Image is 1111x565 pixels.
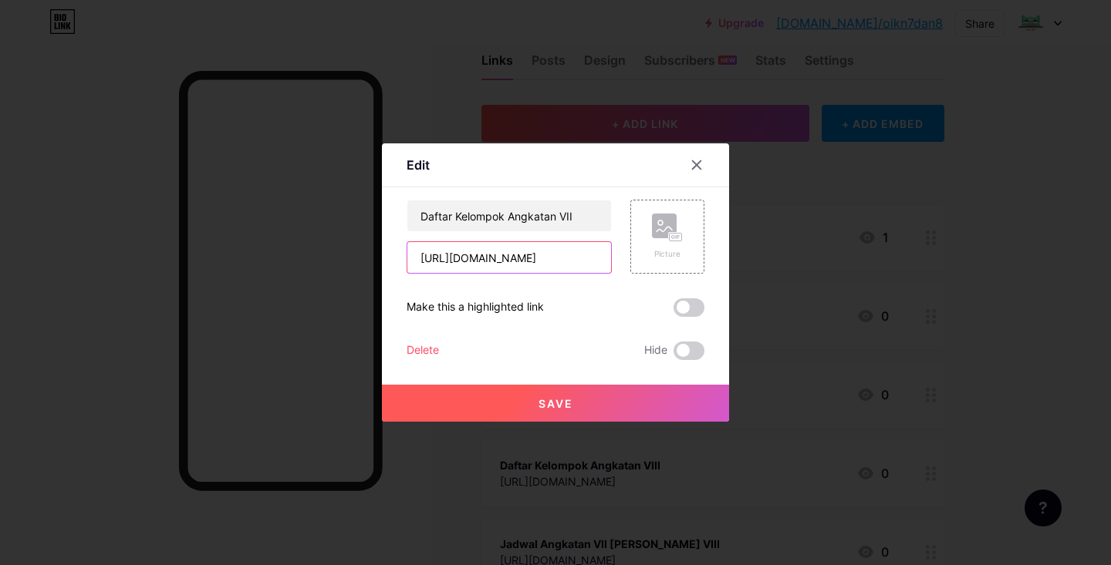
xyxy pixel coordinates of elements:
div: Edit [407,156,430,174]
button: Save [382,385,729,422]
div: Make this a highlighted link [407,298,544,317]
input: URL [407,242,611,273]
span: Hide [644,341,667,360]
span: Save [539,397,573,410]
input: Title [407,200,611,231]
div: Picture [652,248,683,260]
div: Delete [407,341,439,360]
